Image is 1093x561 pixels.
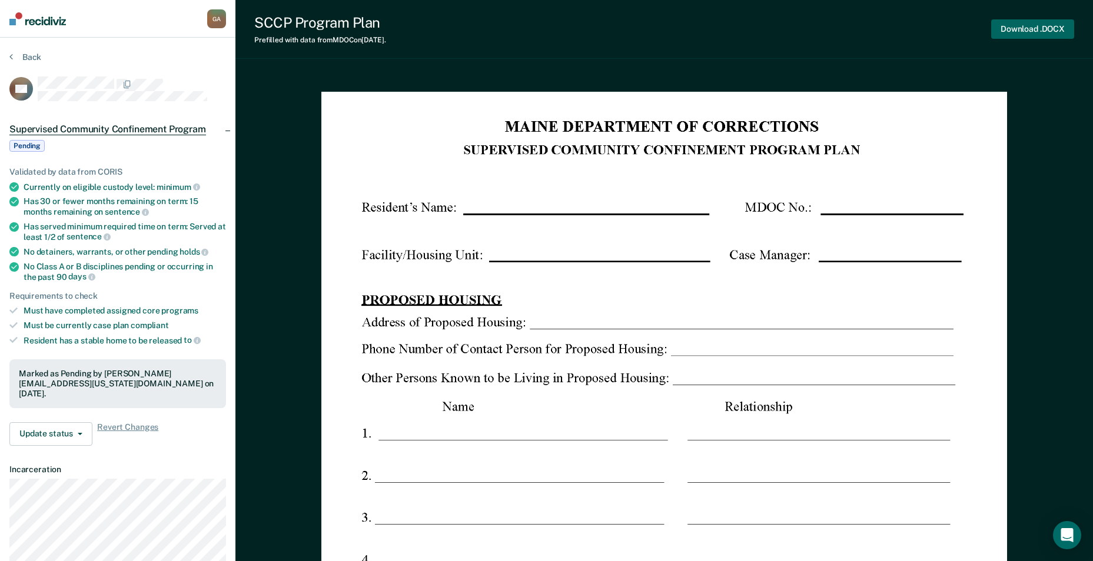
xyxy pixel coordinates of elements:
span: programs [161,306,198,315]
div: SCCP Program Plan [254,14,386,31]
span: compliant [131,320,169,330]
div: Marked as Pending by [PERSON_NAME][EMAIL_ADDRESS][US_STATE][DOMAIN_NAME] on [DATE]. [19,369,217,398]
div: G A [207,9,226,28]
div: Requirements to check [9,291,226,301]
span: sentence [105,207,149,216]
div: Has 30 or fewer months remaining on term: 15 months remaining on [24,196,226,216]
span: Pending [9,140,45,152]
span: days [68,272,95,281]
button: Download .DOCX [991,19,1074,39]
button: Back [9,52,41,62]
div: Resident has a stable home to be released [24,335,226,346]
span: to [184,335,201,345]
span: sentence [67,232,111,241]
button: Update status [9,422,92,446]
button: GA [207,9,226,28]
span: Supervised Community Confinement Program [9,123,206,135]
div: No detainers, warrants, or other pending [24,246,226,257]
span: minimum [157,182,200,192]
div: Open Intercom Messenger [1053,521,1081,549]
div: Must have completed assigned core [24,306,226,316]
div: Has served minimum required time on term: Served at least 1/2 of [24,222,226,242]
div: Must be currently case plan [24,320,226,330]
div: Prefilled with data from MDOC on [DATE] . [254,36,386,44]
span: Revert Changes [97,422,158,446]
img: Recidiviz [9,12,66,25]
dt: Incarceration [9,465,226,475]
div: Validated by data from CORIS [9,167,226,177]
div: Currently on eligible custody level: [24,182,226,192]
div: No Class A or B disciplines pending or occurring in the past 90 [24,262,226,282]
span: holds [180,247,208,256]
